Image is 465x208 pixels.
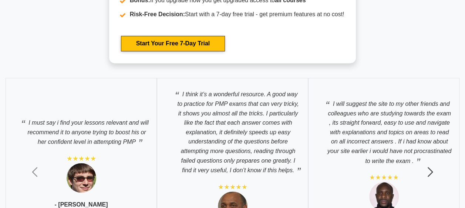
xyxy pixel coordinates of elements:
[165,86,300,175] p: I think it’s a wonderful resource. A good way to practice for PMP exams that can very tricky, it ...
[316,95,452,166] p: I will suggest the site to my other friends and colleagues who are studying towards the exam , it...
[67,154,96,163] div: ★★★★★
[369,173,399,182] div: ★★★★★
[218,183,247,191] div: ★★★★★
[121,36,225,51] a: Start Your Free 7-Day Trial
[67,163,96,193] img: Testimonial 1
[13,114,149,147] p: I must say i find your lessons relevant and will recommend it to anyone trying to boost his or he...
